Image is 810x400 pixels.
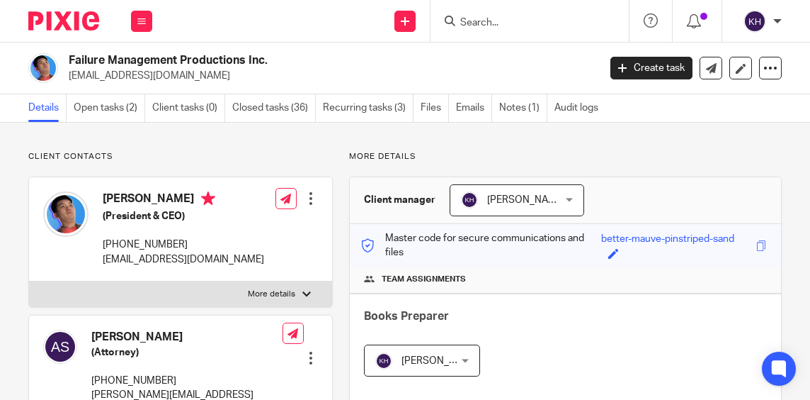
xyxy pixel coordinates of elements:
p: [PHONE_NUMBER] [103,238,264,252]
input: Search [459,17,586,30]
h3: Client manager [364,193,435,207]
p: More details [349,151,782,162]
h4: [PERSON_NAME] [103,191,264,209]
h2: Failure Management Productions Inc. [69,53,485,68]
a: Details [28,94,67,122]
h5: (President & CEO) [103,209,264,223]
a: Closed tasks (36) [232,94,316,122]
img: svg%3E [461,191,478,209]
a: Emails [456,94,492,122]
h4: [PERSON_NAME] [91,330,283,345]
a: Files [421,94,449,122]
a: Notes (1) [499,94,547,122]
i: Primary [201,191,215,206]
p: [PHONE_NUMBER] [91,374,283,388]
img: steven%20he.jpg [43,191,89,237]
span: [PERSON_NAME] [487,195,565,205]
img: svg%3E [375,352,392,370]
span: Team assignments [382,274,466,285]
span: Books Preparer [364,311,449,322]
a: Audit logs [554,94,605,122]
span: [PERSON_NAME] [401,356,479,366]
a: Recurring tasks (3) [323,94,413,122]
p: Master code for secure communications and files [360,231,601,260]
p: More details [248,289,295,300]
a: Create task [610,57,692,79]
p: [EMAIL_ADDRESS][DOMAIN_NAME] [69,69,589,83]
img: Pixie [28,11,99,30]
img: svg%3E [743,10,766,33]
div: better-mauve-pinstriped-sand [601,232,734,248]
img: steven%20he.jpg [28,53,58,83]
a: Client tasks (0) [152,94,225,122]
p: Client contacts [28,151,333,162]
h5: (Attorney) [91,345,283,360]
img: svg%3E [43,330,77,364]
a: Open tasks (2) [74,94,145,122]
p: [EMAIL_ADDRESS][DOMAIN_NAME] [103,252,264,267]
